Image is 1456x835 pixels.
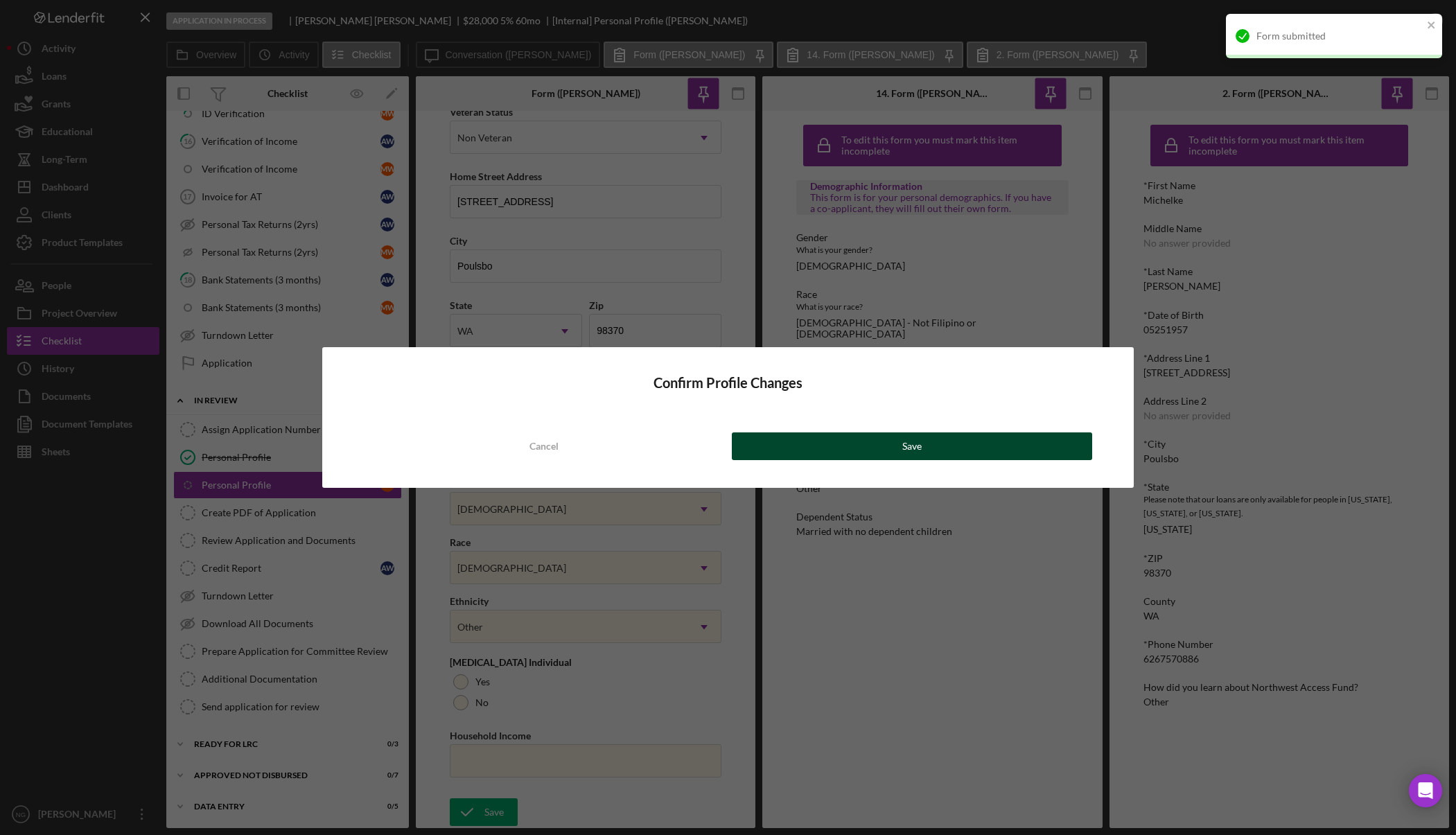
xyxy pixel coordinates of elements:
[529,432,559,460] div: Cancel
[364,432,724,460] button: Cancel
[1409,774,1442,807] div: Open Intercom Messenger
[1256,30,1423,42] div: Form submitted
[732,432,1092,460] button: Save
[1427,19,1437,33] button: close
[902,432,922,460] div: Save
[364,375,1092,391] h4: Confirm Profile Changes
